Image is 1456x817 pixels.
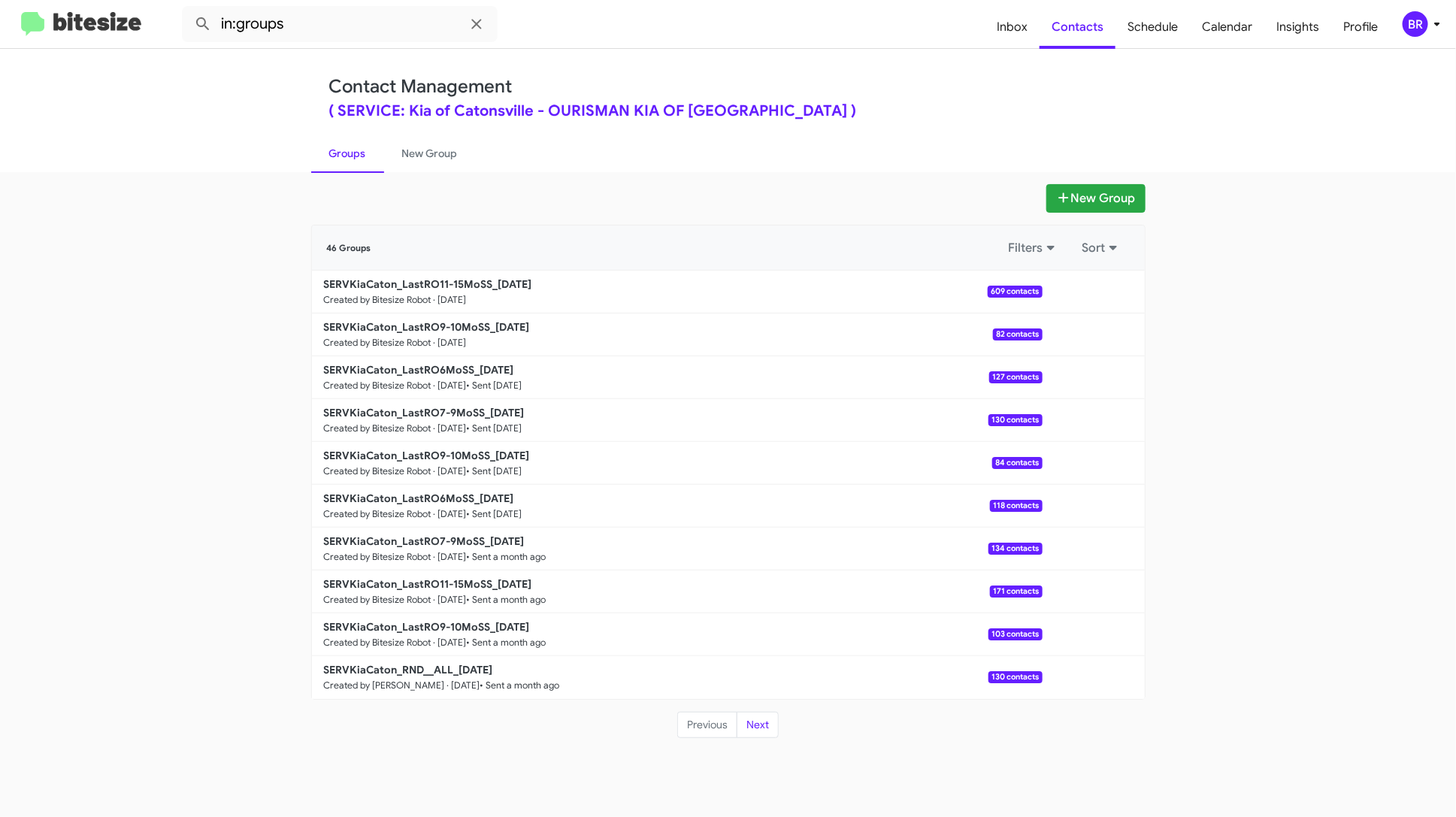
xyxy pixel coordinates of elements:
[1073,235,1130,262] button: Sort
[324,320,530,334] b: SERVKiaCaton_LastRO9-10MoSS_[DATE]
[993,328,1042,340] span: 82 contacts
[324,492,514,505] b: SERVKiaCaton_LastRO6MoSS_[DATE]
[988,628,1042,640] span: 103 contacts
[324,363,514,377] b: SERVKiaCaton_LastRO6MoSS_[DATE]
[329,75,513,98] a: Contact Management
[985,5,1040,49] a: Inbox
[312,656,1043,699] a: SERVKiaCaton_RND__ALL_[DATE]Created by [PERSON_NAME] · [DATE]• Sent a month ago130 contacts
[312,271,1043,313] a: SERVKiaCaton_LastRO11-15MoSS_[DATE]Created by Bitesize Robot · [DATE]609 contacts
[1115,5,1190,49] a: Schedule
[312,485,1043,528] a: SERVKiaCaton_LastRO6MoSS_[DATE]Created by Bitesize Robot · [DATE]• Sent [DATE]118 contacts
[324,679,480,691] small: Created by [PERSON_NAME] · [DATE]
[324,663,493,676] b: SERVKiaCaton_RND__ALL_[DATE]
[324,594,467,606] small: Created by Bitesize Robot · [DATE]
[1040,5,1115,49] a: Contacts
[467,594,546,606] small: • Sent a month ago
[312,356,1043,399] a: SERVKiaCaton_LastRO6MoSS_[DATE]Created by Bitesize Robot · [DATE]• Sent [DATE]127 contacts
[467,422,522,434] small: • Sent [DATE]
[384,134,476,173] a: New Group
[324,277,532,291] b: SERVKiaCaton_LastRO11-15MoSS_[DATE]
[989,371,1042,383] span: 127 contacts
[312,528,1043,570] a: SERVKiaCaton_LastRO7-9MoSS_[DATE]Created by Bitesize Robot · [DATE]• Sent a month ago134 contacts
[1403,11,1428,37] div: BR
[988,671,1042,683] span: 130 contacts
[988,543,1042,555] span: 134 contacts
[988,286,1042,298] span: 609 contacts
[312,442,1043,485] a: SERVKiaCaton_LastRO9-10MoSS_[DATE]Created by Bitesize Robot · [DATE]• Sent [DATE]84 contacts
[480,679,560,691] small: • Sent a month ago
[1390,11,1439,37] button: BR
[324,449,530,462] b: SERVKiaCaton_LastRO9-10MoSS_[DATE]
[327,243,371,253] span: 46 Groups
[182,6,498,42] input: Search
[324,551,467,563] small: Created by Bitesize Robot · [DATE]
[737,712,779,739] button: Next
[1190,5,1264,49] a: Calendar
[324,422,467,434] small: Created by Bitesize Robot · [DATE]
[324,534,525,548] b: SERVKiaCaton_LastRO7-9MoSS_[DATE]
[324,620,530,634] b: SERVKiaCaton_LastRO9-10MoSS_[DATE]
[312,613,1043,656] a: SERVKiaCaton_LastRO9-10MoSS_[DATE]Created by Bitesize Robot · [DATE]• Sent a month ago103 contacts
[311,134,384,173] a: Groups
[312,570,1043,613] a: SERVKiaCaton_LastRO11-15MoSS_[DATE]Created by Bitesize Robot · [DATE]• Sent a month ago171 contacts
[324,637,467,649] small: Created by Bitesize Robot · [DATE]
[324,465,467,477] small: Created by Bitesize Robot · [DATE]
[467,551,546,563] small: • Sent a month ago
[312,313,1043,356] a: SERVKiaCaton_LastRO9-10MoSS_[DATE]Created by Bitesize Robot · [DATE]82 contacts
[988,414,1042,426] span: 130 contacts
[992,457,1042,469] span: 84 contacts
[1331,5,1390,49] a: Profile
[329,104,1128,119] div: ( SERVICE: Kia of Catonsville - OURISMAN KIA OF [GEOGRAPHIC_DATA] )
[467,380,522,392] small: • Sent [DATE]
[1000,235,1067,262] button: Filters
[324,380,467,392] small: Created by Bitesize Robot · [DATE]
[467,465,522,477] small: • Sent [DATE]
[1046,184,1146,213] button: New Group
[312,399,1043,442] a: SERVKiaCaton_LastRO7-9MoSS_[DATE]Created by Bitesize Robot · [DATE]• Sent [DATE]130 contacts
[990,500,1042,512] span: 118 contacts
[1264,5,1331,49] a: Insights
[990,586,1042,598] span: 171 contacts
[324,577,532,591] b: SERVKiaCaton_LastRO11-15MoSS_[DATE]
[324,406,525,419] b: SERVKiaCaton_LastRO7-9MoSS_[DATE]
[467,508,522,520] small: • Sent [DATE]
[324,508,467,520] small: Created by Bitesize Robot · [DATE]
[324,294,467,306] small: Created by Bitesize Robot · [DATE]
[467,637,546,649] small: • Sent a month ago
[324,337,467,349] small: Created by Bitesize Robot · [DATE]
